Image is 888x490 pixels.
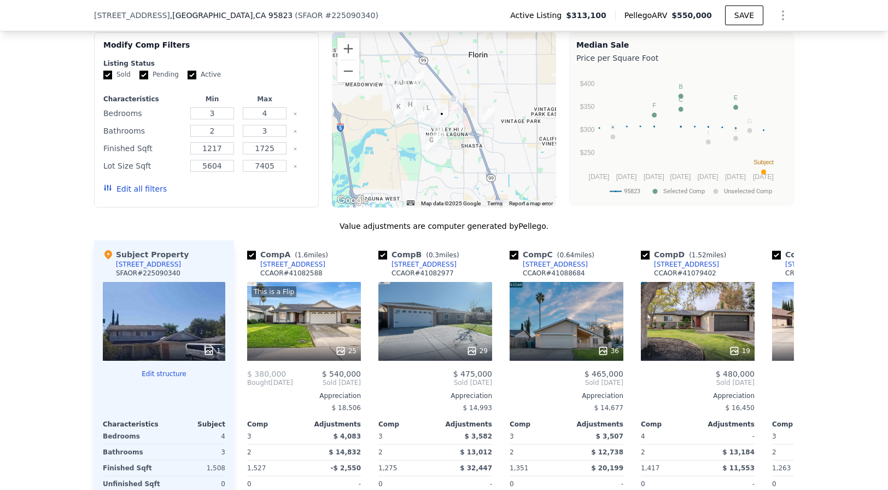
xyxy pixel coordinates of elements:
[407,200,414,205] button: Keyboard shortcuts
[329,448,361,456] span: $ 14,832
[412,71,424,89] div: 4762 Brookfield Dr
[116,260,181,269] div: [STREET_ADDRESS]
[487,200,503,206] a: Terms (opens in new tab)
[295,10,378,21] div: ( )
[483,105,495,124] div: 8268 Lime Cove Ct
[304,420,361,429] div: Adjustments
[378,249,464,260] div: Comp B
[576,66,787,203] svg: A chart.
[641,249,731,260] div: Comp D
[510,378,623,387] span: Sold [DATE]
[725,173,746,181] text: [DATE]
[729,345,750,356] div: 19
[203,345,221,356] div: 1
[685,251,731,259] span: ( miles)
[598,345,619,356] div: 36
[103,158,184,174] div: Lot Size Sqft
[334,433,361,440] span: $ 4,083
[103,71,112,79] input: Sold
[641,391,755,400] div: Appreciation
[585,370,623,378] span: $ 465,000
[624,10,672,21] span: Pellego ARV
[166,460,225,476] div: 1,508
[103,39,309,59] div: Modify Comp Filters
[510,260,588,269] a: [STREET_ADDRESS]
[170,10,293,21] span: , [GEOGRAPHIC_DATA]
[451,95,463,114] div: 19 Bethany Ct
[247,433,252,440] span: 3
[654,260,719,269] div: [STREET_ADDRESS]
[188,71,196,79] input: Active
[772,445,827,460] div: 2
[103,106,184,121] div: Bedrooms
[772,433,776,440] span: 3
[253,11,293,20] span: , CA 95823
[166,445,225,460] div: 3
[753,159,774,165] text: Subject
[594,404,623,412] span: $ 14,677
[337,38,359,60] button: Zoom in
[378,378,492,387] span: Sold [DATE]
[94,221,794,232] div: Value adjustments are computer generated by Pellego .
[247,464,266,472] span: 1,527
[753,173,774,181] text: [DATE]
[785,260,850,269] div: [STREET_ADDRESS]
[466,345,488,356] div: 29
[247,480,252,488] span: 0
[708,129,709,136] text: I
[510,433,514,440] span: 3
[460,448,492,456] span: $ 13,012
[435,420,492,429] div: Adjustments
[392,94,404,113] div: 4068 De La Vina Way
[247,445,302,460] div: 2
[724,188,772,195] text: Unselected Comp
[166,429,225,444] div: 4
[103,141,184,156] div: Finished Sqft
[734,125,737,132] text: L
[772,480,776,488] span: 0
[331,464,361,472] span: -$ 2,550
[654,269,716,278] div: CCAOR # 41079402
[510,445,564,460] div: 2
[116,269,180,278] div: SFAOR # 225090340
[772,260,850,269] a: [STREET_ADDRESS]
[103,445,162,460] div: Bathrooms
[576,39,787,50] div: Median Sale
[425,135,437,153] div: 5600 Dutton Way
[103,70,131,79] label: Sold
[463,404,492,412] span: $ 14,993
[509,200,553,206] a: Report a map error
[418,103,430,122] div: 12 Poncia Ct
[641,480,645,488] span: 0
[103,249,189,260] div: Subject Property
[641,420,698,429] div: Comp
[663,188,705,195] text: Selected Comp
[293,147,297,151] button: Clear
[510,464,528,472] span: 1,351
[241,95,289,103] div: Max
[297,251,308,259] span: 1.6
[772,249,861,260] div: Comp E
[698,420,755,429] div: Adjustments
[523,260,588,269] div: [STREET_ADDRESS]
[139,71,148,79] input: Pending
[591,464,623,472] span: $ 20,199
[596,433,623,440] span: $ 3,507
[726,404,755,412] span: $ 16,450
[725,5,763,25] button: SAVE
[322,370,361,378] span: $ 540,000
[103,460,162,476] div: Finished Sqft
[293,378,361,387] span: Sold [DATE]
[580,126,595,134] text: $300
[772,391,886,400] div: Appreciation
[510,249,599,260] div: Comp C
[247,391,361,400] div: Appreciation
[247,378,293,387] div: [DATE]
[164,420,225,429] div: Subject
[510,10,566,21] span: Active Listing
[335,345,357,356] div: 25
[421,200,481,206] span: Map data ©2025 Google
[772,4,794,26] button: Show Options
[378,445,433,460] div: 2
